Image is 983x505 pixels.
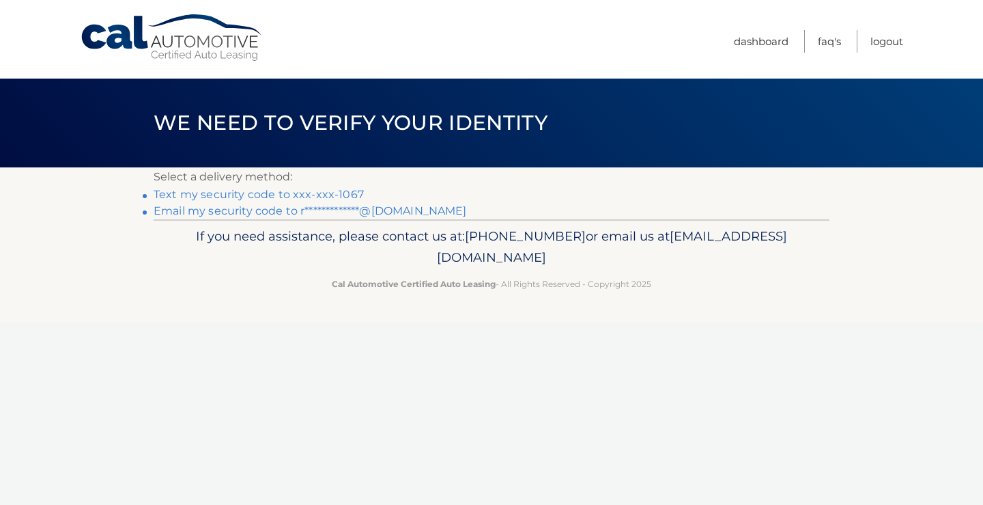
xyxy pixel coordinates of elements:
[162,226,821,269] p: If you need assistance, please contact us at: or email us at
[818,30,841,53] a: FAQ's
[154,110,547,135] span: We need to verify your identity
[80,14,264,62] a: Cal Automotive
[465,228,586,244] span: [PHONE_NUMBER]
[870,30,903,53] a: Logout
[734,30,788,53] a: Dashboard
[154,167,829,187] p: Select a delivery method:
[332,279,496,289] strong: Cal Automotive Certified Auto Leasing
[154,188,364,201] a: Text my security code to xxx-xxx-1067
[162,277,821,291] p: - All Rights Reserved - Copyright 2025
